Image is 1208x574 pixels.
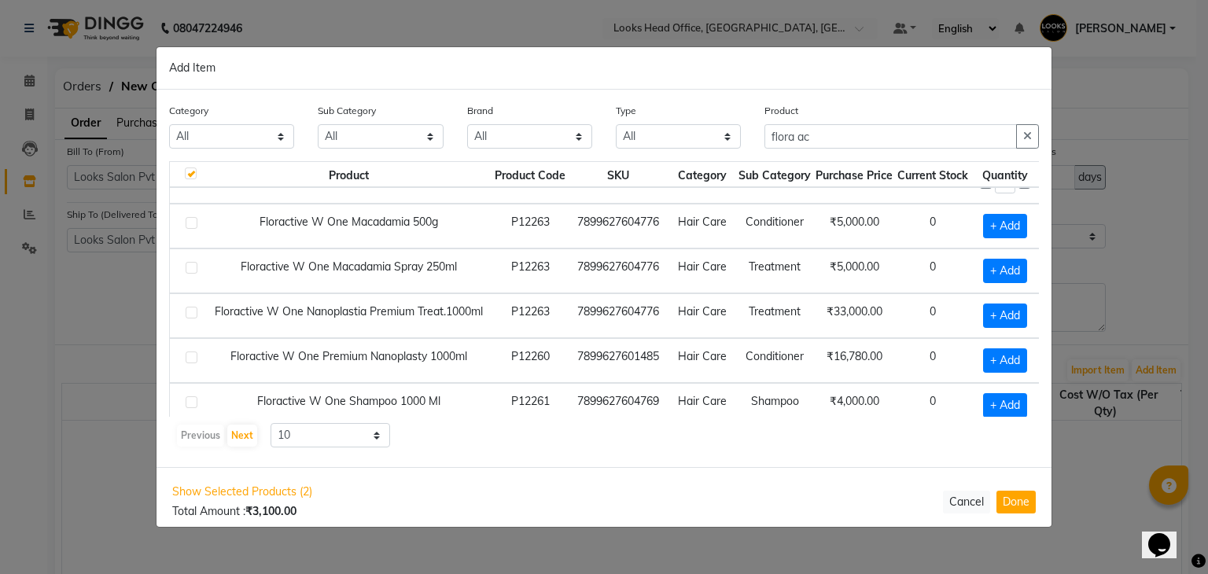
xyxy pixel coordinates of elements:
label: Type [616,104,636,118]
th: Current Stock [895,161,970,188]
span: + Add [983,304,1027,328]
input: Search or Scan Product [764,124,1017,149]
td: Treatment [736,248,813,293]
span: + Add [983,393,1027,418]
th: Product [205,161,492,188]
button: Done [996,491,1036,513]
td: Conditioner [736,338,813,383]
th: Product Code [492,161,568,188]
td: Floractive W One Shampoo 1000 Ml [205,383,492,428]
td: 7899627604776 [568,293,668,338]
label: Brand [467,104,493,118]
span: Purchase Price [816,168,893,182]
td: ₹5,000.00 [813,204,895,248]
td: Hair Care [668,204,736,248]
td: 0 [895,338,970,383]
td: Hair Care [668,293,736,338]
td: ₹5,000.00 [813,248,895,293]
td: Hair Care [668,248,736,293]
button: Cancel [943,491,990,513]
td: ₹16,780.00 [813,338,895,383]
td: Hair Care [668,383,736,428]
td: 0 [895,248,970,293]
td: Treatment [736,293,813,338]
td: Hair Care [668,338,736,383]
label: Category [169,104,208,118]
td: P12263 [492,293,568,338]
button: Next [227,425,257,447]
iframe: chat widget [1142,511,1192,558]
span: + Add [983,214,1027,238]
td: ₹4,000.00 [813,383,895,428]
td: Floractive W One Premium Nanoplasty 1000ml [205,338,492,383]
td: P12260 [492,338,568,383]
td: Floractive W One Macadamia 500g [205,204,492,248]
td: Shampoo [736,383,813,428]
th: Category [668,161,736,188]
td: 0 [895,204,970,248]
td: 0 [895,383,970,428]
td: 7899627601485 [568,338,668,383]
th: SKU [568,161,668,188]
span: + Add [983,259,1027,283]
span: Show Selected Products (2) [172,484,312,500]
span: Total Amount : [172,504,296,518]
label: Sub Category [318,104,376,118]
label: Product [764,104,798,118]
td: 7899627604776 [568,248,668,293]
th: Sub Category [736,161,813,188]
td: ₹33,000.00 [813,293,895,338]
td: 7899627604776 [568,204,668,248]
td: Floractive W One Nanoplastia Premium Treat.1000ml [205,293,492,338]
td: Floractive W One Macadamia Spray 250ml [205,248,492,293]
td: P12263 [492,248,568,293]
td: Conditioner [736,204,813,248]
td: 0 [895,293,970,338]
span: + Add [983,348,1027,373]
b: ₹3,100.00 [245,504,296,518]
div: Add Item [157,47,1051,90]
td: P12263 [492,204,568,248]
td: 7899627604769 [568,383,668,428]
td: P12261 [492,383,568,428]
th: Quantity [970,161,1040,188]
